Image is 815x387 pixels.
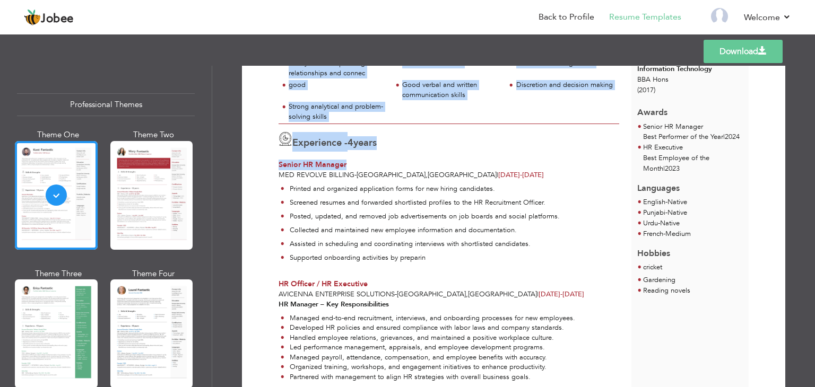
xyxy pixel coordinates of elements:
[497,170,498,180] span: |
[348,136,353,149] span: 4
[637,174,680,195] span: Languages
[279,289,395,299] span: Avicenna Enterprise Solutions
[426,170,428,180] span: ,
[637,75,669,84] span: BBA Hons
[281,372,575,382] li: Partnered with management to align HR strategies with overall business goals.
[112,268,195,279] div: Theme Four
[289,58,386,78] div: Ability to develop strong relationships and connec
[290,239,560,249] p: Assisted in scheduling and coordinating interviews with shortlisted candidates.
[539,289,562,299] span: [DATE]
[357,170,426,180] span: [GEOGRAPHIC_DATA]
[643,208,691,218] li: Native
[290,198,560,208] p: Screened resumes and forwarded shortlisted profiles to the HR Recruitment Officer.
[643,197,687,208] li: Native
[279,170,354,180] span: Med Revolve Billing
[281,362,575,372] li: Organized training, workshops, and engagement initiatives to enhance productivity.
[348,136,377,150] label: years
[744,11,791,24] a: Welcome
[643,229,663,239] span: French
[281,333,575,343] li: Handled employee relations, grievances, and maintained a positive workplace culture.
[290,225,560,235] p: Collected and maintained new employee information and documentation.
[428,170,497,180] span: [GEOGRAPHIC_DATA]
[663,229,665,239] span: -
[643,229,691,240] li: Medium
[520,170,522,180] span: -
[112,129,195,140] div: Theme Two
[643,122,703,131] span: Senior HR Manager
[637,248,670,259] span: Hobbies
[281,353,575,363] li: Managed payroll, attendance, compensation, and employee benefits with accuracy.
[290,253,560,263] p: Supported onboarding activities by preparin
[643,143,683,152] span: HR Executive
[663,164,665,173] span: |
[354,170,357,180] span: -
[516,80,613,90] div: Discretion and decision making
[643,132,723,142] span: Best Performer of the Year
[637,85,655,95] span: (2017)
[539,11,594,23] a: Back to Profile
[643,208,665,217] span: Punjabi
[637,99,667,119] span: Awards
[24,9,41,26] img: jobee.io
[17,93,195,116] div: Professional Themes
[725,132,740,142] span: 2024
[290,212,560,222] p: Posted, updated, and removed job advertisements on job boards and social platforms.
[665,208,667,217] span: -
[290,184,560,194] p: Printed and organized application forms for new hiring candidates.
[498,170,544,180] span: [DATE]
[711,8,728,25] img: Profile Img
[643,218,658,228] span: Urdu
[395,289,397,299] span: -
[643,262,662,272] span: cricket
[539,289,584,299] span: [DATE]
[24,9,74,26] a: Jobee
[279,279,368,289] span: HR Officer / HR Executive
[281,313,575,323] li: Managed end-to-end recruitment, interviews, and onboarding processes for new employees.
[643,286,690,295] span: Reading novels
[292,136,348,149] span: Experience -
[41,13,74,25] span: Jobee
[279,160,346,170] span: Senior HR Manager
[643,275,675,285] span: Gardening
[560,289,562,299] span: -
[466,289,468,299] span: ,
[281,342,575,353] li: Led performance management, appraisals, and employee development programs.
[289,80,386,90] div: good
[643,197,665,207] span: English
[665,197,667,207] span: -
[704,40,783,63] a: Download
[281,323,575,333] li: Developed HR policies and ensured compliance with labor laws and company standards.
[643,218,691,229] li: Native
[498,170,522,180] span: [DATE]
[609,11,681,23] a: Resume Templates
[468,289,537,299] span: [GEOGRAPHIC_DATA]
[17,268,100,279] div: Theme Three
[658,218,660,228] span: -
[723,132,725,142] span: |
[665,164,680,173] span: 2023
[397,289,466,299] span: [GEOGRAPHIC_DATA]
[402,80,499,100] div: Good verbal and written communication skills
[643,153,709,173] span: Best Employee of the Month
[289,102,386,121] div: Strong analytical and problem-solving skills
[279,300,389,309] strong: HR Manager – Key Responsibilities
[17,129,100,140] div: Theme One
[537,289,539,299] span: |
